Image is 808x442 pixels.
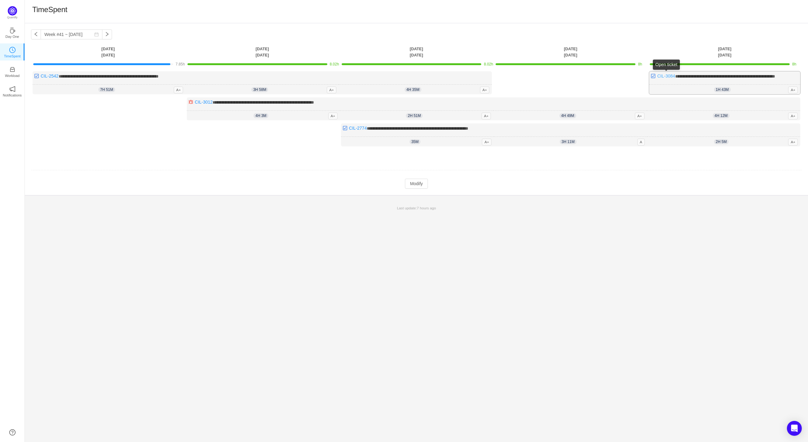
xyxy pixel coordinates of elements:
[653,60,680,70] div: Open ticket
[102,29,112,39] button: icon: right
[9,47,16,53] i: icon: clock-circle
[339,46,494,58] th: [DATE] [DATE]
[9,86,16,92] i: icon: notification
[714,87,731,92] span: 1h 43m
[188,100,193,105] img: 10303
[328,113,338,119] span: A+
[41,29,102,39] input: Select a week
[482,113,491,119] span: A+
[9,29,16,35] a: icon: coffeeDay One
[651,74,656,78] img: 10318
[4,53,21,59] p: TimeSpent
[714,139,729,144] span: 2h 5m
[327,87,336,93] span: A+
[484,62,493,66] span: 8.02h
[493,46,648,58] th: [DATE] [DATE]
[397,206,436,210] span: Last update:
[480,87,490,93] span: A+
[330,62,339,66] span: 8.02h
[560,139,577,144] span: 3h 11m
[34,74,39,78] img: 10318
[9,88,16,94] a: icon: notificationNotifications
[9,27,16,33] i: icon: coffee
[176,62,185,66] span: 7.85h
[94,32,99,37] i: icon: calendar
[349,126,367,131] a: CIL-2774
[482,139,492,145] span: A+
[788,113,798,119] span: A+
[713,113,729,118] span: 4h 12m
[343,126,348,131] img: 10318
[41,74,59,78] a: CIL-2542
[788,87,798,93] span: A+
[657,74,675,78] a: CIL-3084
[251,87,268,92] span: 3h 58m
[5,73,20,78] p: Workload
[9,429,16,435] a: icon: question-circle
[3,92,22,98] p: Notifications
[410,139,420,144] span: 35m
[635,113,644,119] span: A+
[9,66,16,73] i: icon: inbox
[254,113,268,118] span: 4h 3m
[405,87,421,92] span: 4h 35m
[9,68,16,74] a: icon: inboxWorkload
[417,206,436,210] span: 7 hours ago
[5,34,19,39] p: Day One
[637,139,645,145] span: A
[185,46,339,58] th: [DATE] [DATE]
[638,62,642,66] span: 8h
[7,16,18,20] p: Quantify
[792,62,796,66] span: 8h
[31,29,41,39] button: icon: left
[31,46,185,58] th: [DATE] [DATE]
[405,179,428,189] button: Modify
[648,46,802,58] th: [DATE] [DATE]
[406,113,423,118] span: 2h 51m
[32,5,67,14] h1: TimeSpent
[788,139,798,145] span: A+
[174,87,183,93] span: A+
[787,421,802,436] div: Open Intercom Messenger
[195,100,213,105] a: CIL-3012
[8,6,17,16] img: Quantify
[9,49,16,55] a: icon: clock-circleTimeSpent
[559,113,576,118] span: 4h 49m
[98,87,115,92] span: 7h 51m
